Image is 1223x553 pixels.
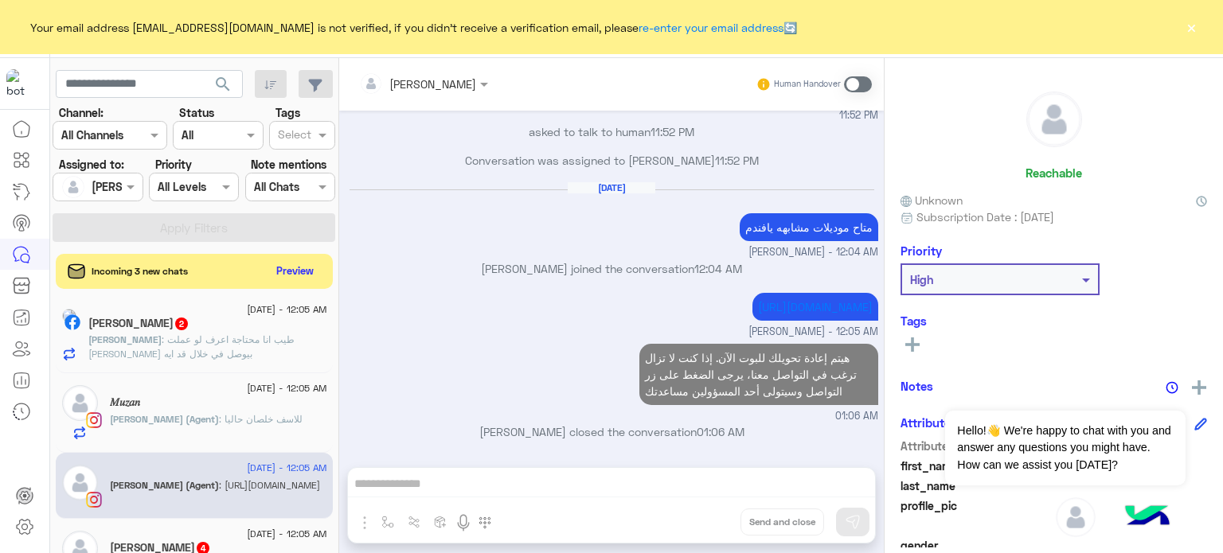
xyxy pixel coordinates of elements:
img: 919860931428189 [6,69,35,98]
span: [PERSON_NAME] (Agent) [110,413,219,425]
label: Channel: [59,104,104,121]
p: [PERSON_NAME] joined the conversation [346,260,878,277]
h6: Attributes [901,415,957,430]
span: 11:52 PM [715,154,759,167]
span: Hello!👋 We're happy to chat with you and answer any questions you might have. How can we assist y... [945,411,1185,485]
img: Instagram [86,412,102,428]
span: https://cizaro.net/collections/charleston [219,479,320,491]
p: asked to talk to human [346,123,878,140]
span: [PERSON_NAME] - 12:05 AM [748,325,878,340]
span: 11:52 PM [651,125,694,138]
label: Tags [275,104,300,121]
img: add [1192,380,1206,395]
span: طيب انا محتاجة اعرف لو عملت اوردر بيوصل في خلال قد ايه [88,333,295,360]
img: hulul-logo.png [1119,489,1175,545]
img: defaultAdmin.png [1056,497,1096,537]
div: Select [275,126,311,146]
span: Subscription Date : [DATE] [916,208,1054,225]
label: Status [179,104,214,121]
span: [PERSON_NAME] - 12:04 AM [748,245,878,260]
h6: Priority [901,243,942,258]
h6: Notes [901,379,933,393]
span: [PERSON_NAME] (Agent) [110,479,219,491]
span: Your email address [EMAIL_ADDRESS][DOMAIN_NAME] is not verified, if you didn't receive a verifica... [30,19,797,36]
img: picture [62,309,76,323]
a: [URL][DOMAIN_NAME] [758,300,873,313]
p: 2/9/2025, 12:04 AM [740,213,878,241]
span: last_name [901,477,1053,494]
span: search [213,75,232,94]
span: 2 [175,317,188,330]
span: [PERSON_NAME] [88,333,162,345]
span: [DATE] - 12:05 AM [247,381,326,395]
p: 2/9/2025, 12:05 AM [752,293,878,321]
button: × [1183,19,1199,35]
p: Conversation was assigned to [PERSON_NAME] [346,152,878,169]
label: Assigned to: [59,156,124,173]
img: defaultAdmin.png [62,385,98,421]
span: profile_pic [901,497,1053,534]
h5: Hager Mohamed [88,317,190,330]
span: Unknown [901,192,963,208]
span: [DATE] - 12:05 AM [247,461,326,475]
label: Priority [155,156,192,173]
button: Send and close [740,508,824,535]
span: 11:52 PM [839,108,878,123]
h6: Tags [901,313,1207,328]
span: Incoming 3 new chats [92,264,188,278]
button: Apply Filters [53,213,335,242]
span: 01:06 AM [697,425,744,438]
span: first_name [901,458,1053,474]
small: Human Handover [774,78,841,91]
span: 01:06 AM [835,409,878,424]
img: Instagram [86,492,102,508]
span: Attribute Name [901,438,1053,454]
img: Facebook [64,314,80,330]
p: 2/9/2025, 1:06 AM [639,344,878,405]
h5: 𝑀𝑢𝑧𝑎𝑛 [110,395,140,409]
button: Preview [270,259,321,282]
img: defaultAdmin.png [1027,92,1081,146]
span: [DATE] - 12:05 AM [247,527,326,541]
span: للاسف خلصان حاليا [219,413,303,425]
span: 12:04 AM [694,262,742,275]
h6: Reachable [1026,166,1082,180]
h6: [DATE] [568,182,655,193]
label: Note mentions [251,156,326,173]
button: search [204,70,243,104]
a: re-enter your email address [639,21,783,34]
span: [DATE] - 12:05 AM [247,302,326,317]
img: defaultAdmin.png [62,176,84,198]
img: defaultAdmin.png [62,465,98,500]
p: [PERSON_NAME] closed the conversation [346,423,878,440]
